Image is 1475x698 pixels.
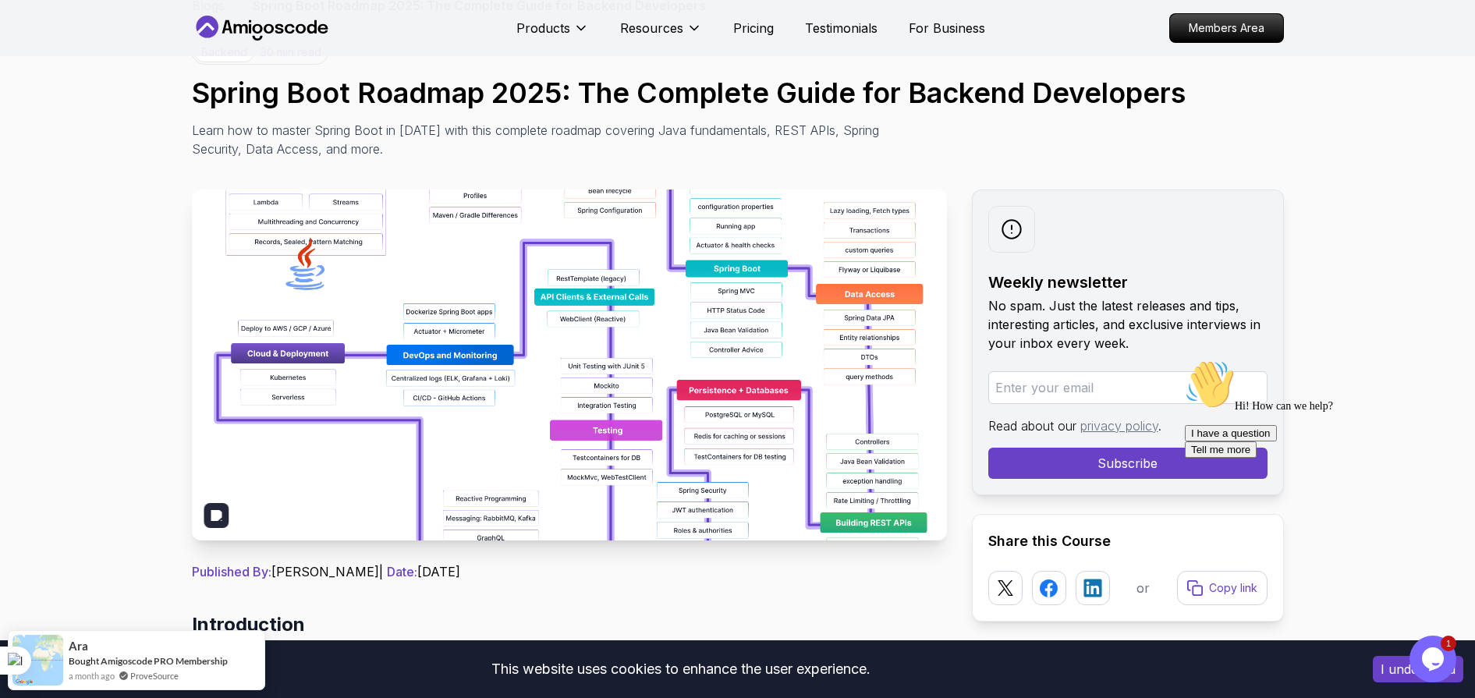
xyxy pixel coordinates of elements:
[1169,13,1284,43] a: Members Area
[192,612,947,637] h2: Introduction
[620,19,702,50] button: Resources
[516,19,570,37] p: Products
[988,530,1268,552] h2: Share this Course
[101,655,228,667] a: Amigoscode PRO Membership
[192,121,891,158] p: Learn how to master Spring Boot in [DATE] with this complete roadmap covering Java fundamentals, ...
[69,640,88,653] span: Ara
[733,19,774,37] a: Pricing
[988,416,1268,435] p: Read about our .
[192,564,271,579] span: Published By:
[988,448,1268,479] button: Subscribe
[1170,14,1283,42] p: Members Area
[516,19,589,50] button: Products
[1080,418,1158,434] a: privacy policy
[192,190,947,540] img: Spring Boot Roadmap 2025: The Complete Guide for Backend Developers thumbnail
[805,19,878,37] a: Testimonials
[387,564,417,579] span: Date:
[6,72,98,88] button: I have a question
[909,19,985,37] a: For Business
[6,6,56,56] img: :wave:
[1179,353,1459,628] iframe: chat widget
[1373,656,1463,682] button: Accept cookies
[130,669,179,682] a: ProveSource
[12,652,1349,686] div: This website uses cookies to enhance the user experience.
[988,371,1268,404] input: Enter your email
[192,562,947,581] p: [PERSON_NAME] | [DATE]
[12,635,63,686] img: provesource social proof notification image
[69,669,115,682] span: a month ago
[192,77,1284,108] h1: Spring Boot Roadmap 2025: The Complete Guide for Backend Developers
[988,271,1268,293] h2: Weekly newsletter
[1409,636,1459,682] iframe: chat widget
[620,19,683,37] p: Resources
[1136,579,1150,597] p: or
[6,6,287,105] div: 👋Hi! How can we help?I have a questionTell me more
[1177,571,1268,605] button: Copy link
[69,655,99,667] span: Bought
[6,47,154,58] span: Hi! How can we help?
[988,296,1268,353] p: No spam. Just the latest releases and tips, interesting articles, and exclusive interviews in you...
[6,88,78,105] button: Tell me more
